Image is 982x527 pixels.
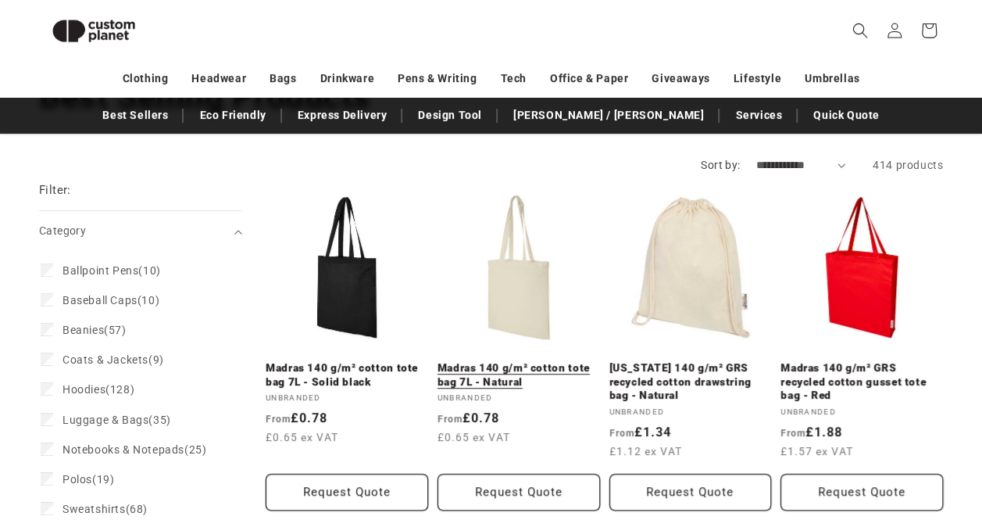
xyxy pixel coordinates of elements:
span: Ballpoint Pens [62,264,138,277]
span: (128) [62,382,134,396]
span: (10) [62,293,159,307]
iframe: Chat Widget [721,358,982,527]
span: Notebooks & Notepads [62,443,184,456]
span: Luggage & Bags [62,414,148,426]
span: Baseball Caps [62,294,137,307]
img: Custom Planet [39,6,148,56]
a: [US_STATE] 140 g/m² GRS recycled cotton drawstring bag - Natural [609,361,772,403]
span: (25) [62,443,206,457]
span: Sweatshirts [62,503,126,515]
a: Giveaways [652,65,709,92]
a: Bags [270,65,296,92]
a: Tech [500,65,526,92]
a: Pens & Writing [398,65,477,92]
span: (68) [62,502,148,516]
a: Headwear [191,65,246,92]
span: (35) [62,413,171,427]
a: Office & Paper [550,65,628,92]
a: Umbrellas [805,65,859,92]
a: Drinkware [320,65,374,92]
a: Madras 140 g/m² cotton tote bag 7L - Natural [437,361,600,389]
a: Quick Quote [805,102,887,129]
label: Sort by: [701,159,740,171]
span: (9) [62,353,164,367]
span: Polos [62,473,92,486]
a: Eco Friendly [191,102,273,129]
a: [PERSON_NAME] / [PERSON_NAME] [505,102,712,129]
a: Express Delivery [290,102,395,129]
a: Services [727,102,790,129]
summary: Category (0 selected) [39,211,242,251]
h2: Filter: [39,181,71,199]
summary: Search [843,13,877,48]
span: Category [39,224,86,237]
a: Madras 140 g/m² cotton tote bag 7L - Solid black [266,361,428,389]
a: Design Tool [410,102,490,129]
span: (57) [62,323,127,337]
span: (10) [62,263,161,278]
span: Coats & Jackets [62,353,148,366]
span: Beanies [62,324,104,336]
a: Lifestyle [734,65,781,92]
button: Request Quote [609,474,772,511]
span: (19) [62,472,114,486]
a: Clothing [123,65,169,92]
a: Best Sellers [95,102,176,129]
button: Request Quote [437,474,600,511]
span: 414 products [873,159,943,171]
span: Hoodies [62,383,105,396]
button: Request Quote [266,474,428,511]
